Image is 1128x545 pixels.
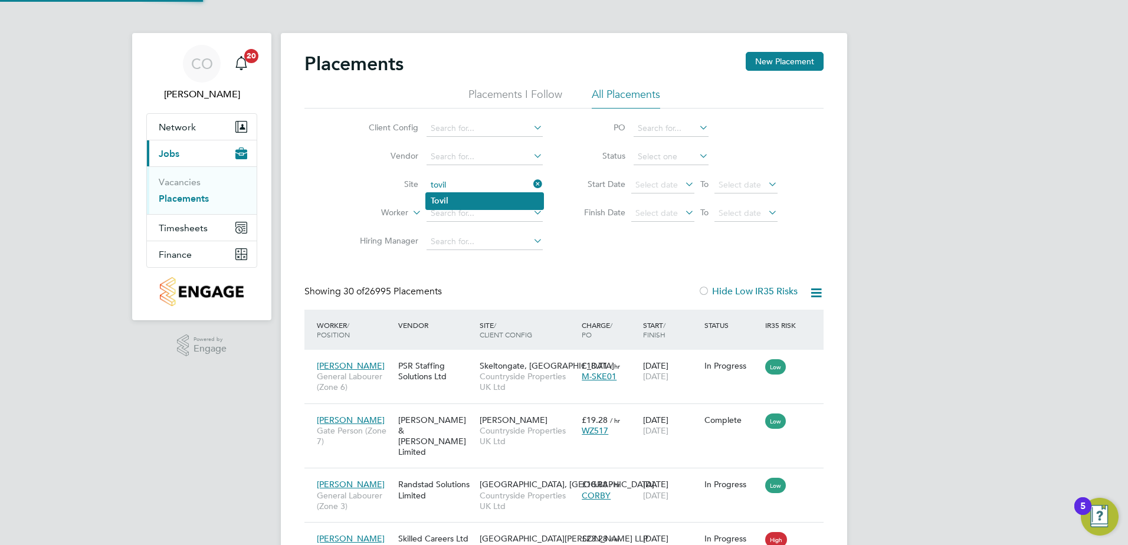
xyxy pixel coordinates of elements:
[610,534,620,543] span: / hr
[159,193,209,204] a: Placements
[643,371,668,382] span: [DATE]
[582,479,608,490] span: £18.88
[634,149,709,165] input: Select one
[244,49,258,63] span: 20
[698,285,798,297] label: Hide Low IR35 Risks
[468,87,562,109] li: Placements I Follow
[572,207,625,218] label: Finish Date
[427,120,543,137] input: Search for...
[480,415,547,425] span: [PERSON_NAME]
[635,179,678,190] span: Select date
[1081,498,1119,536] button: Open Resource Center, 5 new notifications
[610,416,620,425] span: / hr
[395,314,477,336] div: Vendor
[643,490,668,501] span: [DATE]
[146,277,257,306] a: Go to home page
[572,150,625,161] label: Status
[317,320,350,339] span: / Position
[480,490,576,511] span: Countryside Properties UK Ltd
[582,371,617,382] span: M-SKE01
[317,479,385,490] span: [PERSON_NAME]
[314,472,824,482] a: [PERSON_NAME]General Labourer (Zone 3)Randstad Solutions Limited[GEOGRAPHIC_DATA], [GEOGRAPHIC_DA...
[159,176,201,188] a: Vacancies
[480,360,614,371] span: Skeltongate, [GEOGRAPHIC_DATA]
[314,354,824,364] a: [PERSON_NAME]General Labourer (Zone 6)PSR Staffing Solutions LtdSkeltongate, [GEOGRAPHIC_DATA]Cou...
[159,222,208,234] span: Timesheets
[582,490,611,501] span: CORBY
[314,408,824,418] a: [PERSON_NAME]Gate Person (Zone 7)[PERSON_NAME] & [PERSON_NAME] Limited[PERSON_NAME]Countryside Pr...
[317,425,392,446] span: Gate Person (Zone 7)
[314,527,824,537] a: [PERSON_NAME]Forklift Operator (Zone 5)Skilled Careers Ltd[GEOGRAPHIC_DATA][PERSON_NAME] LLPCount...
[147,140,257,166] button: Jobs
[427,234,543,250] input: Search for...
[343,285,365,297] span: 30 of
[317,360,385,371] span: [PERSON_NAME]
[427,149,543,165] input: Search for...
[395,409,477,464] div: [PERSON_NAME] & [PERSON_NAME] Limited
[395,354,477,388] div: PSR Staffing Solutions Ltd
[147,241,257,267] button: Finance
[610,480,620,489] span: / hr
[160,277,243,306] img: countryside-properties-logo-retina.png
[147,166,257,214] div: Jobs
[640,354,701,388] div: [DATE]
[159,122,196,133] span: Network
[719,179,761,190] span: Select date
[480,320,532,339] span: / Client Config
[427,177,543,193] input: Search for...
[147,215,257,241] button: Timesheets
[304,52,404,75] h2: Placements
[765,478,786,493] span: Low
[317,415,385,425] span: [PERSON_NAME]
[701,314,763,336] div: Status
[582,425,608,436] span: WZ517
[704,479,760,490] div: In Progress
[640,314,701,345] div: Start
[314,314,395,345] div: Worker
[765,359,786,375] span: Low
[640,409,701,442] div: [DATE]
[765,413,786,429] span: Low
[746,52,824,71] button: New Placement
[610,362,620,370] span: / hr
[480,533,648,544] span: [GEOGRAPHIC_DATA][PERSON_NAME] LLP
[1080,506,1086,521] div: 5
[427,205,543,222] input: Search for...
[191,56,213,71] span: CO
[582,415,608,425] span: £19.28
[317,371,392,392] span: General Labourer (Zone 6)
[431,196,448,206] b: Tovil
[317,533,385,544] span: [PERSON_NAME]
[704,533,760,544] div: In Progress
[704,415,760,425] div: Complete
[132,33,271,320] nav: Main navigation
[343,285,442,297] span: 26995 Placements
[480,479,654,490] span: [GEOGRAPHIC_DATA], [GEOGRAPHIC_DATA]
[350,150,418,161] label: Vendor
[704,360,760,371] div: In Progress
[159,249,192,260] span: Finance
[697,176,712,192] span: To
[643,425,668,436] span: [DATE]
[194,334,227,344] span: Powered by
[340,207,408,219] label: Worker
[634,120,709,137] input: Search for...
[582,533,608,544] span: £23.28
[194,344,227,354] span: Engage
[477,314,579,345] div: Site
[146,45,257,101] a: CO[PERSON_NAME]
[480,371,576,392] span: Countryside Properties UK Ltd
[582,360,608,371] span: £18.71
[579,314,640,345] div: Charge
[395,473,477,506] div: Randstad Solutions Limited
[159,148,179,159] span: Jobs
[697,205,712,220] span: To
[572,122,625,133] label: PO
[640,473,701,506] div: [DATE]
[480,425,576,446] span: Countryside Properties UK Ltd
[229,45,253,83] a: 20
[317,490,392,511] span: General Labourer (Zone 3)
[592,87,660,109] li: All Placements
[572,179,625,189] label: Start Date
[350,179,418,189] label: Site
